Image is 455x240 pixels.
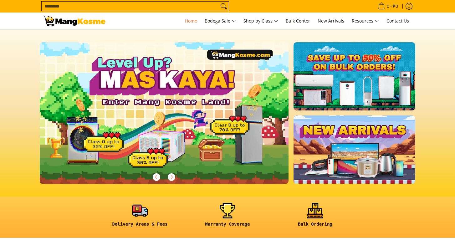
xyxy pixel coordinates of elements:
[392,4,399,8] span: ₱0
[349,13,382,29] a: Resources
[187,203,268,232] a: <h6><strong>Warranty Coverage</strong></h6>
[240,13,281,29] a: Shop by Class
[274,203,356,232] a: <h6><strong>Bulk Ordering</strong></h6>
[219,2,229,11] button: Search
[99,203,181,232] a: <h6><strong>Delivery Areas & Fees</strong></h6>
[202,13,239,29] a: Bodega Sale
[243,17,278,25] span: Shop by Class
[352,17,379,25] span: Resources
[386,4,390,8] span: 0
[383,13,412,29] a: Contact Us
[286,18,310,24] span: Bulk Center
[283,13,313,29] a: Bulk Center
[376,3,400,10] span: •
[112,13,412,29] nav: Main Menu
[314,13,347,29] a: New Arrivals
[40,42,289,184] img: Gaming desktop banner
[182,13,200,29] a: Home
[318,18,344,24] span: New Arrivals
[43,16,105,26] img: Mang Kosme: Your Home Appliances Warehouse Sale Partner!
[205,17,236,25] span: Bodega Sale
[185,18,197,24] span: Home
[150,170,163,184] button: Previous
[165,170,178,184] button: Next
[386,18,409,24] span: Contact Us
